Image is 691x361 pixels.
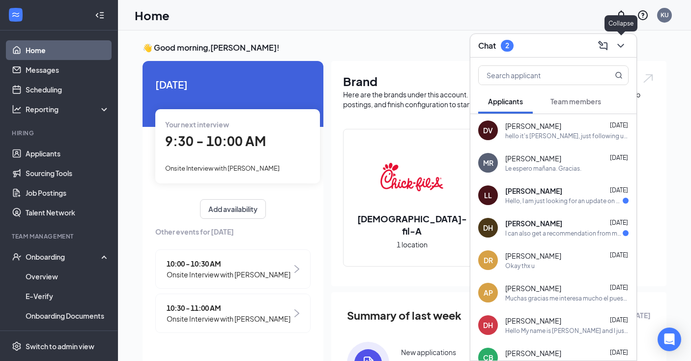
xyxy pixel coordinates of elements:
svg: Settings [12,341,22,351]
h1: Home [135,7,170,24]
button: ComposeMessage [595,38,611,54]
div: Okay thx u [505,262,535,270]
button: Add availability [200,199,266,219]
h3: Chat [478,40,496,51]
span: Your next interview [165,120,229,129]
span: Onsite Interview with [PERSON_NAME] [167,269,290,280]
svg: ComposeMessage [597,40,609,52]
span: Team members [550,97,601,106]
div: Le espero mañana. Gracias. [505,164,581,173]
span: 10:00 - 10:30 AM [167,258,290,269]
div: DR [484,255,493,265]
h2: [DEMOGRAPHIC_DATA]-fil-A [344,212,480,237]
div: Here are the brands under this account. Click into a brand to see your locations, managers, job p... [343,90,655,109]
span: [DATE] [610,284,628,291]
div: Muchas gracias me interesa mucho el puesto para trabajar con ustedes [505,294,629,302]
a: Messages [26,60,110,80]
div: DH [483,320,493,330]
span: 1 location [397,239,428,250]
span: [PERSON_NAME] [505,316,561,326]
span: [PERSON_NAME] [505,218,562,228]
div: 2 [505,41,509,50]
div: DV [483,125,493,135]
div: DH [483,223,493,233]
div: Hello My name is [PERSON_NAME] and I just wanted to check the status of my application. Thank you... [505,327,629,335]
input: Search applicant [479,66,595,85]
div: Collapse [605,15,637,31]
span: [PERSON_NAME] [505,283,561,293]
a: E-Verify [26,286,110,306]
span: [PERSON_NAME] [505,348,561,358]
div: Team Management [12,232,108,241]
svg: Notifications [615,9,627,21]
span: Summary of last week [347,307,461,324]
svg: QuestionInfo [637,9,649,21]
h1: Brand [343,73,655,90]
span: [DATE] [610,121,628,129]
div: Reporting [26,104,110,114]
span: [DATE] [610,219,628,226]
div: Switch to admin view [26,341,94,351]
span: [PERSON_NAME] [505,121,561,131]
img: Chick-fil-A [380,146,443,209]
div: AP [484,288,493,298]
a: Activity log [26,326,110,345]
a: Scheduling [26,80,110,99]
span: [DATE] [610,316,628,324]
svg: MagnifyingGlass [615,71,623,79]
a: Applicants [26,144,110,163]
div: Onboarding [26,252,101,262]
span: [DATE] [155,77,311,92]
span: 10:30 - 11:00 AM [167,302,290,313]
span: 9:30 - 10:00 AM [165,133,266,149]
span: [DATE] [610,154,628,161]
span: [DATE] [610,349,628,356]
h3: 👋 Good morning, [PERSON_NAME] ! [143,42,666,53]
a: Talent Network [26,203,110,222]
svg: ChevronDown [615,40,627,52]
a: Home [26,40,110,60]
a: Job Postings [26,183,110,203]
svg: UserCheck [12,252,22,262]
div: New applications [401,347,456,357]
a: Onboarding Documents [26,306,110,326]
svg: Collapse [95,10,105,20]
span: [PERSON_NAME] [505,186,562,196]
div: Hello, I am just looking for an update on my application! Thank you. [505,197,623,205]
svg: Analysis [12,104,22,114]
div: Open Intercom Messenger [658,328,681,351]
span: [DATE] [610,186,628,194]
span: Applicants [488,97,523,106]
div: Hiring [12,129,108,137]
a: Overview [26,267,110,286]
span: [PERSON_NAME] [505,153,561,163]
div: hello it's [PERSON_NAME], just following up on my application :) [505,132,629,140]
img: open.6027fd2a22e1237b5b06.svg [642,73,655,84]
span: Onsite Interview with [PERSON_NAME] [167,313,290,324]
span: [PERSON_NAME] [505,251,561,261]
div: LL [484,190,492,200]
div: MR [483,158,493,168]
span: Other events for [DATE] [155,226,311,237]
button: ChevronDown [613,38,629,54]
span: Onsite Interview with [PERSON_NAME] [165,164,280,172]
a: Sourcing Tools [26,163,110,183]
div: I can also get a recommendation from my previous [DEMOGRAPHIC_DATA] fil a senior director if that... [505,229,623,238]
div: KU [661,11,669,19]
svg: WorkstreamLogo [11,10,21,20]
span: [DATE] [610,251,628,259]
